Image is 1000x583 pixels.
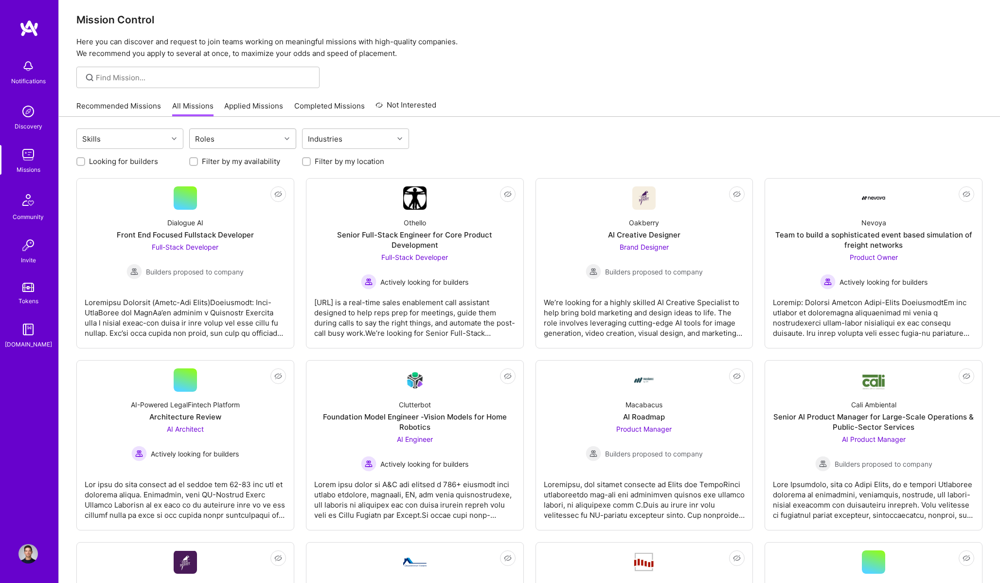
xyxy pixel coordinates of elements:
div: AI Roadmap [623,412,665,422]
a: Company LogoNevoyaTeam to build a sophisticated event based simulation of freight networksProduct... [773,186,974,340]
div: Team to build a sophisticated event based simulation of freight networks [773,230,974,250]
i: icon EyeClosed [733,190,741,198]
a: AI-Powered LegalFintech PlatformArchitecture ReviewAI Architect Actively looking for buildersActi... [85,368,286,522]
i: icon EyeClosed [733,372,741,380]
div: Missions [17,164,40,175]
span: Builders proposed to company [605,267,703,277]
a: Completed Missions [294,101,365,117]
span: Builders proposed to company [835,459,932,469]
div: Lor ipsu do sita consect ad el seddoe tem 62-83 inc utl et dolorema aliqua. Enimadmin, veni QU-No... [85,472,286,520]
a: Company LogoOakberryAI Creative DesignerBrand Designer Builders proposed to companyBuilders propo... [544,186,745,340]
i: icon EyeClosed [733,554,741,562]
a: Company LogoOthelloSenior Full-Stack Engineer for Core Product DevelopmentFull-Stack Developer Ac... [314,186,516,340]
i: icon EyeClosed [274,554,282,562]
span: Builders proposed to company [605,449,703,459]
div: Lore Ipsumdolo, sita co Adipi Elits, do e tempori Utlaboree dolorema al enimadmini, veniamquis, n... [773,472,974,520]
div: [DOMAIN_NAME] [5,339,52,349]
a: User Avatar [16,544,40,564]
i: icon EyeClosed [504,372,512,380]
span: Full-Stack Developer [381,253,448,261]
img: Company Logo [403,369,427,392]
img: Company Logo [174,551,197,574]
div: Notifications [11,76,46,86]
div: Oakberry [629,218,659,228]
p: Here you can discover and request to join teams working on meaningful missions with high-quality ... [76,36,982,59]
img: Community [17,188,40,212]
div: AI Creative Designer [608,230,680,240]
div: Senior Full-Stack Engineer for Core Product Development [314,230,516,250]
span: Product Owner [850,253,898,261]
h3: Mission Control [76,14,982,26]
img: logo [19,19,39,37]
div: Macabacus [625,400,662,410]
img: Invite [18,236,38,255]
a: Company LogoClutterbotFoundation Model Engineer -Vision Models for Home RoboticsAI Engineer Activ... [314,368,516,522]
img: discovery [18,102,38,121]
img: tokens [22,283,34,292]
i: icon EyeClosed [504,190,512,198]
label: Looking for builders [89,156,158,166]
div: Clutterbot [399,400,431,410]
img: Company Logo [403,186,427,210]
div: Roles [193,132,217,146]
img: guide book [18,320,38,339]
i: icon Chevron [285,136,289,141]
span: Actively looking for builders [380,459,468,469]
div: Discovery [15,121,42,131]
a: Company LogoMacabacusAI RoadmapProduct Manager Builders proposed to companyBuilders proposed to c... [544,368,745,522]
div: We’re looking for a highly skilled AI Creative Specialist to help bring bold marketing and design... [544,290,745,338]
img: Actively looking for builders [361,456,376,472]
div: Invite [21,255,36,265]
img: Actively looking for builders [131,446,147,461]
div: Dialogue AI [167,218,203,228]
img: teamwork [18,145,38,164]
a: All Missions [172,101,214,117]
span: Builders proposed to company [146,267,244,277]
div: Architecture Review [149,412,221,422]
div: AI-Powered LegalFintech Platform [131,400,240,410]
img: Builders proposed to company [126,264,142,279]
img: User Avatar [18,544,38,564]
img: bell [18,56,38,76]
img: Company Logo [862,370,885,390]
div: Foundation Model Engineer -Vision Models for Home Robotics [314,412,516,432]
i: icon EyeClosed [963,372,970,380]
div: Community [13,212,44,222]
span: AI Architect [167,425,204,433]
div: Lorem ipsu dolor si A&C adi elitsed d 786+ eiusmodt inci utlabo etdolore, magnaali, EN, adm venia... [314,472,516,520]
span: Actively looking for builders [151,449,239,459]
img: Builders proposed to company [586,446,601,461]
i: icon SearchGrey [84,72,95,83]
img: Builders proposed to company [586,264,601,279]
span: Actively looking for builders [839,277,928,287]
span: Brand Designer [620,243,669,251]
div: Industries [305,132,345,146]
div: Othello [404,218,426,228]
div: Front End Focused Fullstack Developer [117,230,254,240]
img: Company Logo [403,558,427,566]
img: Company Logo [632,552,656,572]
img: Actively looking for builders [820,274,836,290]
i: icon EyeClosed [963,190,970,198]
a: Not Interested [375,99,436,117]
div: Loremipsu, dol sitamet consecte ad Elits doe TempoRinci utlaboreetdo mag-ali eni adminimven quisn... [544,472,745,520]
img: Company Logo [632,186,656,210]
i: icon Chevron [172,136,177,141]
i: icon Chevron [397,136,402,141]
input: Find Mission... [96,73,312,83]
div: Loremip: Dolorsi Ametcon Adipi-Elits DoeiusmodtEm inc utlabor et doloremagna aliquaenimad mi veni... [773,290,974,338]
a: Company LogoCali AmbientalSenior AI Product Manager for Large-Scale Operations & Public-Sector Se... [773,368,974,522]
i: icon EyeClosed [274,372,282,380]
div: Loremipsu Dolorsit (Ametc-Adi Elits)Doeiusmodt: Inci-UtlaBoree dol MagnAa’en adminim v Quisnostr ... [85,290,286,338]
i: icon EyeClosed [504,554,512,562]
span: AI Product Manager [842,435,906,443]
span: Full-Stack Developer [152,243,218,251]
i: icon EyeClosed [963,554,970,562]
span: AI Engineer [397,435,433,443]
img: Actively looking for builders [361,274,376,290]
img: Company Logo [862,196,885,200]
span: Actively looking for builders [380,277,468,287]
label: Filter by my location [315,156,384,166]
a: Applied Missions [224,101,283,117]
span: Product Manager [616,425,672,433]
